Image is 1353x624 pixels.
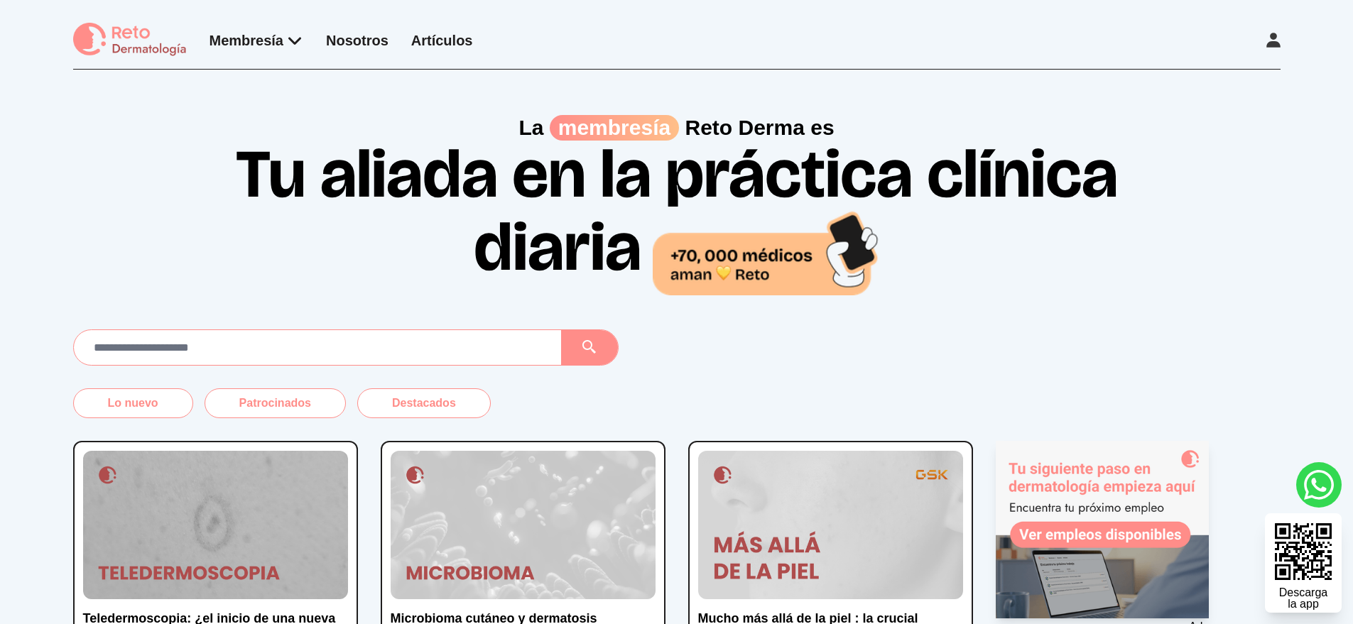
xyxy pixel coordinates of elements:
[73,388,193,418] button: Lo nuevo
[411,33,473,48] a: Artículos
[698,451,963,600] img: Mucho más allá de la piel : la crucial relevancia del tratamiento del acné hoy
[1296,462,1342,508] a: whatsapp button
[73,23,187,58] img: logo Reto dermatología
[653,209,880,295] img: 70,000 médicos aman Reto
[210,31,304,50] div: Membresía
[83,451,348,600] img: Teledermoscopia: ¿el inicio de una nueva era en la detección del cáncer de piel?
[205,388,346,418] button: Patrocinados
[73,115,1281,141] p: La Reto Derma es
[550,115,679,141] span: membresía
[357,388,491,418] button: Destacados
[996,441,1209,618] img: Ad - web | home | side | reto dermatologia bolsa de empleo | 2025-08-28 | 1
[222,141,1131,295] h1: Tu aliada en la práctica clínica diaria
[326,33,388,48] a: Nosotros
[1279,587,1327,610] div: Descarga la app
[391,451,656,600] img: Microbioma cutáneo y dermatosis inflamatorias: nuevos enfoques terapéuticos con probióticos de pr...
